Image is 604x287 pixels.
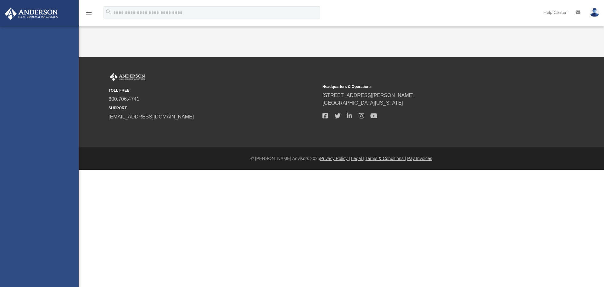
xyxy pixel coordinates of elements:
small: Headquarters & Operations [322,84,532,89]
img: Anderson Advisors Platinum Portal [3,8,60,20]
i: menu [85,9,92,16]
a: 800.706.4741 [109,96,139,102]
a: Legal | [351,156,364,161]
a: [STREET_ADDRESS][PERSON_NAME] [322,93,414,98]
i: search [105,9,112,15]
a: [EMAIL_ADDRESS][DOMAIN_NAME] [109,114,194,119]
img: User Pic [590,8,599,17]
small: TOLL FREE [109,88,318,93]
a: Pay Invoices [407,156,432,161]
a: Terms & Conditions | [366,156,406,161]
img: Anderson Advisors Platinum Portal [109,73,146,81]
a: Privacy Policy | [320,156,350,161]
div: © [PERSON_NAME] Advisors 2025 [79,155,604,162]
a: menu [85,12,92,16]
small: SUPPORT [109,105,318,111]
a: [GEOGRAPHIC_DATA][US_STATE] [322,100,403,106]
